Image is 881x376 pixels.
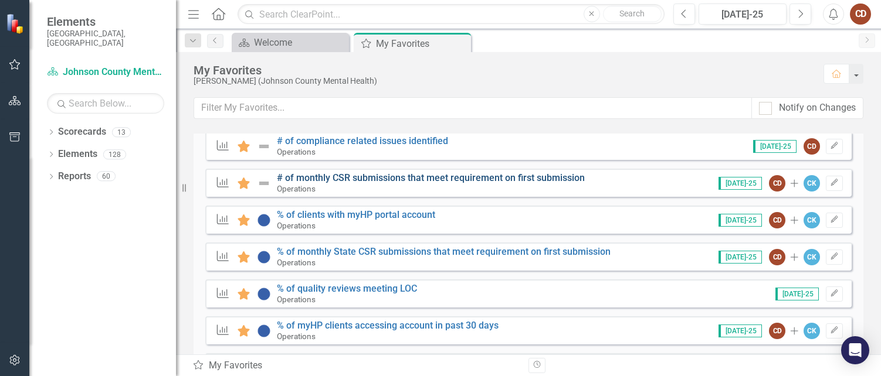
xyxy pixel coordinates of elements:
small: [GEOGRAPHIC_DATA], [GEOGRAPHIC_DATA] [47,29,164,48]
input: Search Below... [47,93,164,114]
img: No Information [257,324,271,338]
div: CK [804,212,820,228]
span: [DATE]-25 [719,324,762,337]
a: # of monthly CSR submissions that meet requirement on first submission [277,172,585,183]
a: % of myHP clients accessing account in past 30 days [277,320,499,331]
button: [DATE]-25 [699,4,787,25]
small: Operations [277,295,316,304]
small: Operations [277,147,316,156]
span: [DATE]-25 [719,177,762,190]
div: CK [804,175,820,192]
div: [DATE]-25 [703,8,782,22]
div: 13 [112,127,131,137]
a: Welcome [235,35,346,50]
img: Not Defined [257,176,271,190]
a: # of compliance related issues identified [277,135,448,146]
div: Welcome [254,35,346,50]
div: CK [804,323,820,339]
a: Scorecards [58,125,106,139]
div: CD [769,212,785,228]
img: No Information [257,287,271,301]
button: Search [603,6,662,22]
span: Elements [47,15,164,29]
small: Operations [277,258,316,267]
div: CD [769,323,785,339]
div: CD [769,175,785,192]
span: [DATE]-25 [719,214,762,227]
div: CD [769,249,785,265]
div: 128 [103,149,126,159]
button: CD [850,4,871,25]
a: % of quality reviews meeting LOC [277,283,417,294]
a: Elements [58,148,97,161]
span: Search [619,9,645,18]
a: Reports [58,170,91,183]
div: Notify on Changes [779,101,856,115]
div: Open Intercom Messenger [841,336,869,364]
span: [DATE]-25 [775,288,819,300]
div: CD [804,138,820,155]
img: Not Defined [257,139,271,153]
div: [PERSON_NAME] (Johnson County Mental Health) [194,77,812,86]
input: Filter My Favorites... [194,97,752,119]
div: My Favorites [194,64,812,77]
div: My Favorites [376,36,468,51]
a: % of monthly State CSR submissions that meet requirement on first submission [277,246,611,257]
div: My Favorites [192,359,520,372]
small: Operations [277,184,316,193]
div: CK [804,249,820,265]
small: Operations [277,221,316,230]
span: [DATE]-25 [719,251,762,264]
a: % of clients with myHP portal account [277,209,435,220]
small: Operations [277,331,316,341]
img: No Information [257,250,271,264]
input: Search ClearPoint... [238,4,665,25]
span: [DATE]-25 [753,140,797,153]
div: 60 [97,172,116,182]
img: No Information [257,213,271,227]
img: ClearPoint Strategy [6,13,26,34]
a: Johnson County Mental Health [47,66,164,79]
